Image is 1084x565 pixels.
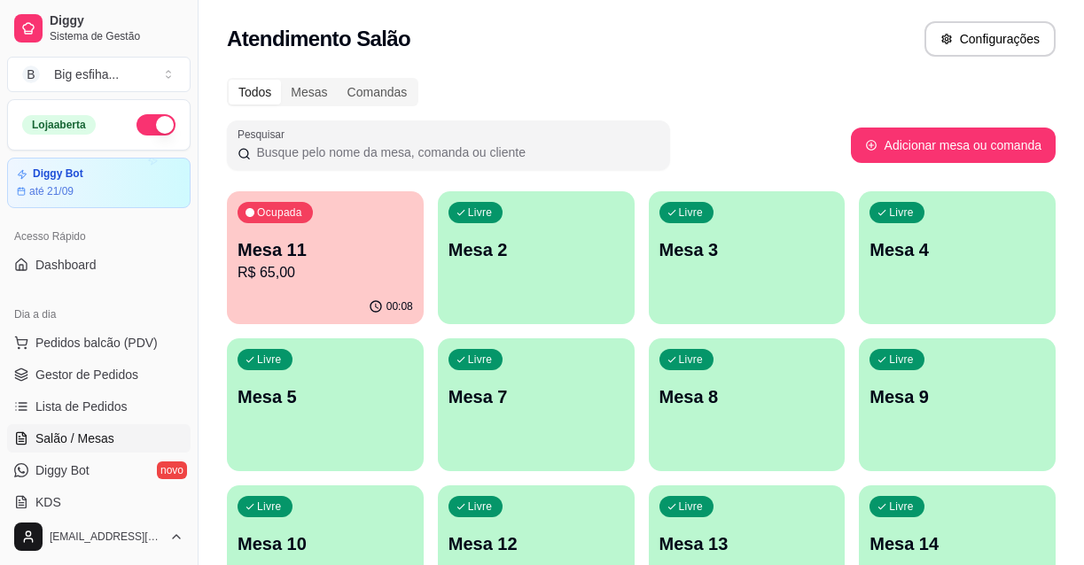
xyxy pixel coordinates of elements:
span: Diggy [50,13,183,29]
button: OcupadaMesa 11R$ 65,0000:08 [227,191,424,324]
p: Mesa 3 [659,237,835,262]
p: Mesa 7 [448,384,624,409]
p: Mesa 4 [870,237,1045,262]
p: Livre [889,205,914,220]
span: KDS [35,493,61,511]
button: Select a team [7,57,191,92]
input: Pesquisar [251,143,659,161]
a: Gestor de Pedidos [7,360,191,389]
button: LivreMesa 5 [227,338,424,471]
p: Livre [889,352,914,367]
p: Mesa 11 [238,237,413,262]
span: Gestor de Pedidos [35,366,138,383]
div: Big esfiha ... [54,66,119,83]
div: Mesas [281,80,337,104]
p: Livre [679,205,704,220]
p: Mesa 5 [238,384,413,409]
p: Livre [257,499,282,514]
p: Mesa 2 [448,237,624,262]
label: Pesquisar [238,127,291,142]
div: Comandas [338,80,417,104]
button: Alterar Status [136,114,175,135]
button: LivreMesa 4 [859,191,1056,324]
button: LivreMesa 3 [649,191,846,324]
a: Dashboard [7,251,191,279]
span: Dashboard [35,256,97,274]
a: Salão / Mesas [7,424,191,453]
a: Lista de Pedidos [7,392,191,421]
h2: Atendimento Salão [227,25,410,53]
a: Diggy Botnovo [7,456,191,484]
button: LivreMesa 8 [649,338,846,471]
p: Ocupada [257,205,302,220]
span: [EMAIL_ADDRESS][DOMAIN_NAME] [50,530,162,544]
p: Mesa 12 [448,531,624,556]
p: Mesa 13 [659,531,835,556]
div: Loja aberta [22,115,96,135]
button: LivreMesa 9 [859,338,1056,471]
button: Pedidos balcão (PDV) [7,329,191,357]
p: Livre [468,205,493,220]
p: Livre [468,499,493,514]
span: Pedidos balcão (PDV) [35,334,158,352]
div: Dia a dia [7,300,191,329]
p: Mesa 9 [870,384,1045,409]
span: Diggy Bot [35,461,90,479]
p: R$ 65,00 [238,262,413,283]
p: Livre [679,499,704,514]
p: Mesa 8 [659,384,835,409]
a: KDS [7,488,191,516]
p: Mesa 10 [238,531,413,556]
button: [EMAIL_ADDRESS][DOMAIN_NAME] [7,515,191,558]
div: Acesso Rápido [7,222,191,251]
button: Configurações [924,21,1056,57]
a: Diggy Botaté 21/09 [7,158,191,208]
div: Todos [229,80,281,104]
button: LivreMesa 2 [438,191,635,324]
p: 00:08 [386,299,413,313]
p: Livre [889,499,914,514]
span: Sistema de Gestão [50,29,183,43]
a: DiggySistema de Gestão [7,7,191,50]
p: Livre [257,352,282,367]
span: Lista de Pedidos [35,398,128,415]
p: Mesa 14 [870,531,1045,556]
p: Livre [679,352,704,367]
article: até 21/09 [29,184,74,198]
button: LivreMesa 7 [438,338,635,471]
article: Diggy Bot [33,167,83,181]
button: Adicionar mesa ou comanda [851,128,1056,163]
span: Salão / Mesas [35,430,114,447]
span: B [22,66,40,83]
p: Livre [468,352,493,367]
